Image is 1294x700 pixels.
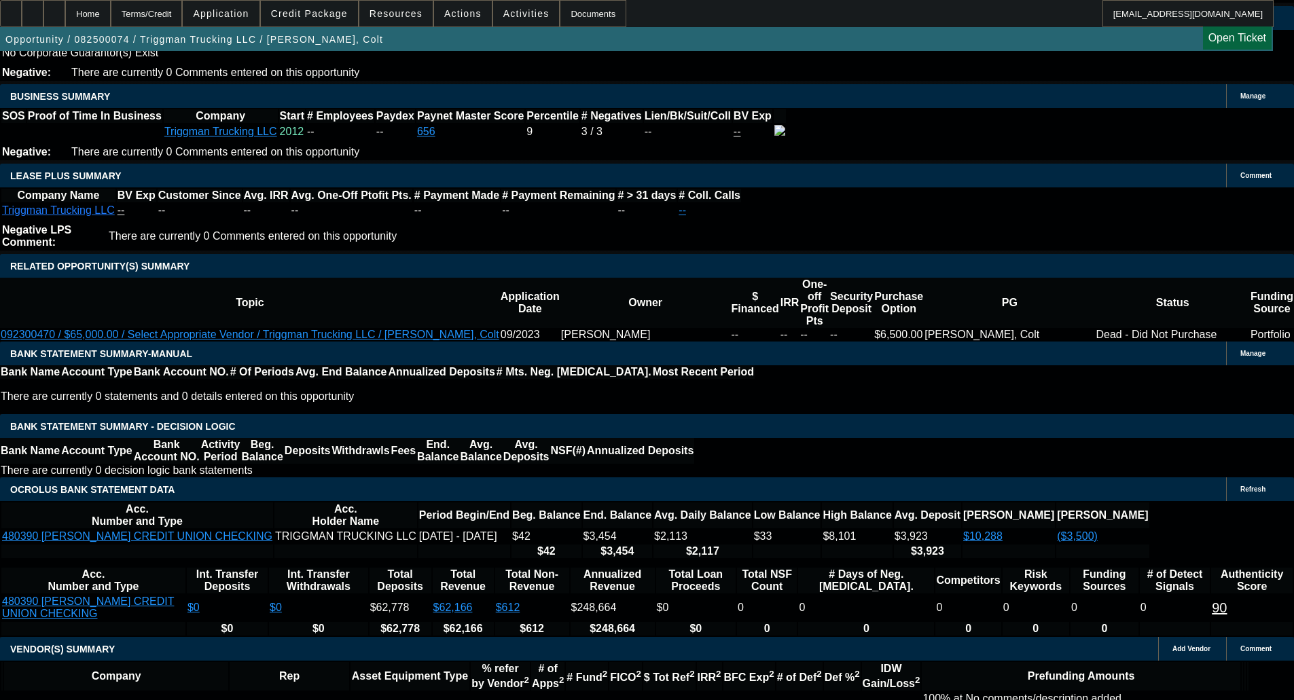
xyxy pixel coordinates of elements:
th: # Mts. Neg. [MEDICAL_DATA]. [496,365,652,379]
th: $ Financed [730,278,779,328]
th: # of Detect Signals [1140,568,1210,593]
a: $10,288 [963,530,1003,542]
b: $ Tot Ref [644,671,695,683]
th: # Of Periods [230,365,295,379]
td: [DATE] - [DATE] [418,530,510,543]
td: 0 [935,595,1001,621]
td: $8,101 [822,530,892,543]
a: 90 [1212,600,1227,615]
th: Application Date [500,278,560,328]
b: Negative: [2,67,51,78]
b: % refer by Vendor [471,663,529,689]
th: Int. Transfer Deposits [187,568,268,593]
th: Avg. Daily Balance [653,502,752,528]
b: Def % [825,671,860,683]
a: Triggman Trucking LLC [164,126,277,137]
td: -- [376,124,415,139]
p: There are currently 0 statements and 0 details entered on this opportunity [1,390,754,403]
b: FICO [610,671,641,683]
span: Bank Statement Summary - Decision Logic [10,421,236,432]
sup: 2 [769,669,774,679]
th: 0 [1071,622,1138,635]
th: Fees [391,438,416,464]
span: LEASE PLUS SUMMARY [10,170,122,181]
th: SOS [1,109,26,123]
span: Credit Package [271,8,348,19]
th: Bank Account NO. [133,438,200,464]
th: $42 [511,545,581,558]
span: Comment [1240,172,1272,179]
th: Purchase Option [874,278,924,328]
th: Beg. Balance [511,502,581,528]
th: Competitors [935,568,1001,593]
th: Deposits [284,438,331,464]
td: 0 [1071,595,1138,621]
b: Percentile [526,110,578,122]
a: $0 [187,602,200,613]
b: # Negatives [581,110,642,122]
th: Avg. Deposits [503,438,550,464]
span: RELATED OPPORTUNITY(S) SUMMARY [10,261,190,272]
th: Total Non-Revenue [495,568,569,593]
td: -- [829,328,874,342]
span: Manage [1240,92,1265,100]
img: facebook-icon.png [774,125,785,136]
b: Company [196,110,245,122]
td: $33 [753,530,821,543]
td: -- [291,204,412,217]
th: Annualized Deposits [586,438,694,464]
td: TRIGGMAN TRUCKING LLC [274,530,417,543]
sup: 2 [855,669,859,679]
th: Total Deposits [370,568,431,593]
th: Account Type [60,365,133,379]
b: Lien/Bk/Suit/Coll [645,110,731,122]
button: Resources [359,1,433,26]
th: [PERSON_NAME] [963,502,1055,528]
span: VENDOR(S) SUMMARY [10,644,115,655]
span: There are currently 0 Comments entered on this opportunity [71,146,359,158]
td: $62,778 [370,595,431,621]
th: Avg. Deposit [894,502,961,528]
th: # Days of Neg. [MEDICAL_DATA]. [798,568,934,593]
b: # of Apps [532,663,564,689]
span: Add Vendor [1172,645,1210,652]
a: -- [118,204,125,216]
b: Avg. One-Off Ptofit Pts. [291,189,412,201]
th: $612 [495,622,569,635]
td: $0 [656,595,736,621]
th: Acc. Holder Name [274,502,417,528]
b: # Coll. Calls [679,189,740,201]
a: 480390 [PERSON_NAME] CREDIT UNION CHECKING [2,530,272,542]
sup: 2 [816,669,821,679]
b: BFC Exp [724,671,774,683]
th: Acc. Number and Type [1,568,185,593]
th: Most Recent Period [652,365,755,379]
th: Acc. Number and Type [1,502,273,528]
th: Funding Sources [1071,568,1138,593]
b: BV Exp [118,189,156,201]
th: $0 [187,622,268,635]
b: Asset Equipment Type [352,670,468,682]
sup: 2 [689,669,694,679]
th: Bank Account NO. [133,365,230,379]
div: 9 [526,126,578,138]
b: # Payment Remaining [502,189,615,201]
td: $42 [511,530,581,543]
th: One-off Profit Pts [799,278,829,328]
span: Opportunity / 082500074 / Triggman Trucking LLC / [PERSON_NAME], Colt [5,34,383,45]
td: Dead - Did Not Purchase [1095,328,1249,342]
td: -- [501,204,615,217]
sup: 2 [716,669,721,679]
th: Security Deposit [829,278,874,328]
td: -- [730,328,779,342]
button: Credit Package [261,1,358,26]
th: 0 [798,622,934,635]
th: Proof of Time In Business [27,109,162,123]
td: [PERSON_NAME], Colt [924,328,1095,342]
th: $3,923 [894,545,961,558]
b: BV Exp [734,110,772,122]
th: Activity Period [200,438,241,464]
span: Actions [444,8,482,19]
td: [PERSON_NAME] [560,328,731,342]
span: Resources [370,8,423,19]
